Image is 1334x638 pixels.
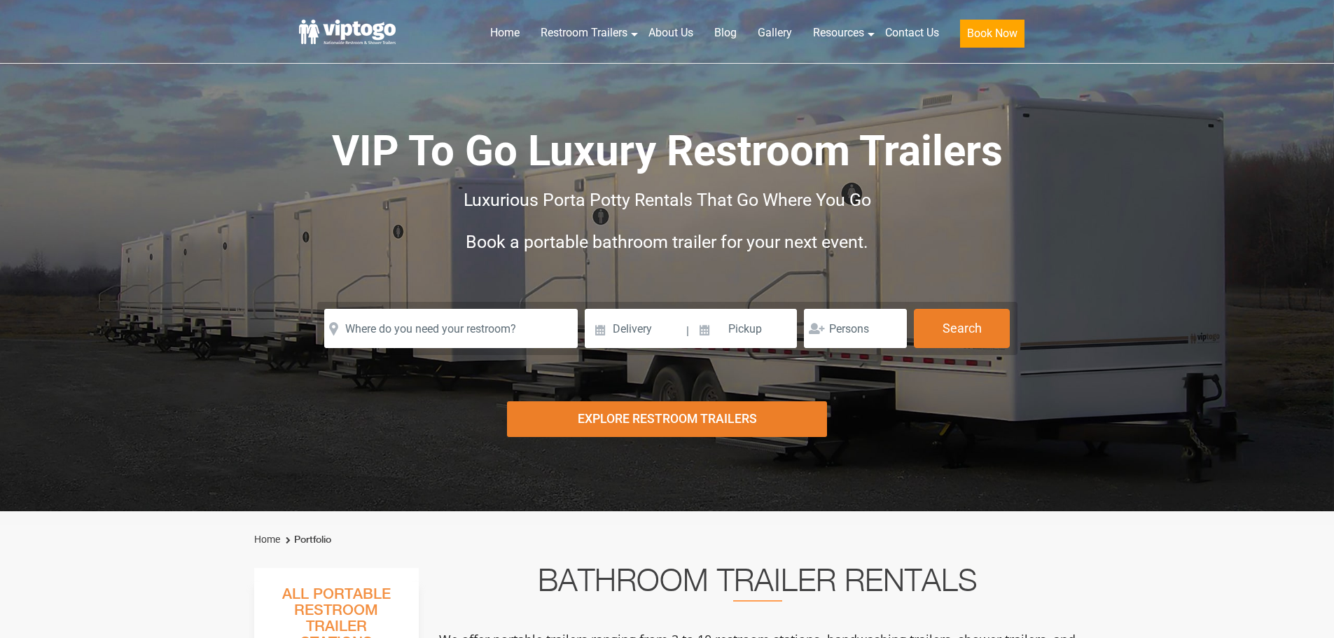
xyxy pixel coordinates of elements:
a: Resources [803,18,875,48]
button: Live Chat [1278,582,1334,638]
span: Book a portable bathroom trailer for your next event. [466,232,868,252]
input: Persons [804,309,907,348]
input: Delivery [585,309,685,348]
a: Restroom Trailers [530,18,638,48]
h2: Bathroom Trailer Rentals [438,568,1078,602]
button: Search [914,309,1010,348]
input: Where do you need your restroom? [324,309,578,348]
a: Gallery [747,18,803,48]
span: | [686,309,689,354]
span: Luxurious Porta Potty Rentals That Go Where You Go [464,190,871,210]
input: Pickup [691,309,798,348]
a: Contact Us [875,18,950,48]
a: Home [254,534,280,545]
a: Home [480,18,530,48]
button: Book Now [960,20,1024,48]
a: About Us [638,18,704,48]
a: Blog [704,18,747,48]
div: Explore Restroom Trailers [507,401,827,437]
span: VIP To Go Luxury Restroom Trailers [332,126,1003,176]
a: Book Now [950,18,1035,56]
li: Portfolio [282,532,331,548]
